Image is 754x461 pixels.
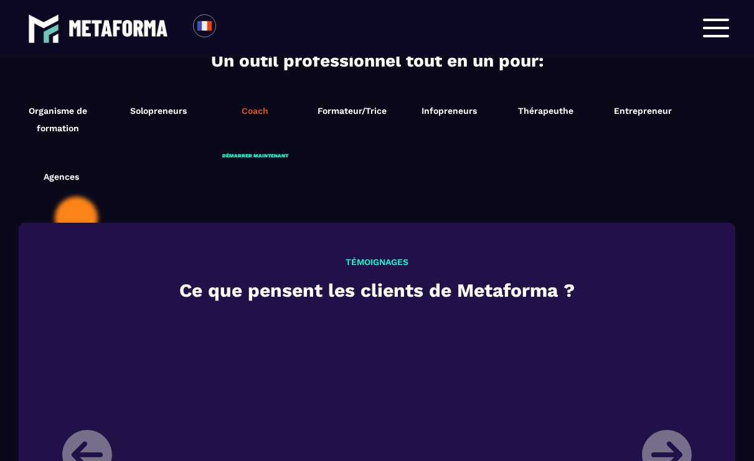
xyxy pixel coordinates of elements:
img: logo [68,20,168,36]
div: Search for option [216,14,247,42]
span: Infopreneurs [422,106,477,116]
img: logo [28,13,59,44]
span: Organisme de formation [13,102,103,137]
p: Démarrer maintenant [207,153,304,159]
span: Agences [44,172,79,182]
img: fr [197,18,212,34]
h3: TÉMOIGNAGES [53,257,701,267]
h2: Ce que pensent les clients de Metaforma ? [53,276,701,304]
input: Search for option [227,21,236,35]
span: Solopreneurs [130,106,187,116]
span: Formateur/Trice [318,106,387,116]
span: Thérapeuthe [518,106,573,116]
h2: Un outil professionnel tout en un pour: [4,50,751,71]
span: Entrepreneur [614,106,672,116]
span: Coach [242,106,268,116]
